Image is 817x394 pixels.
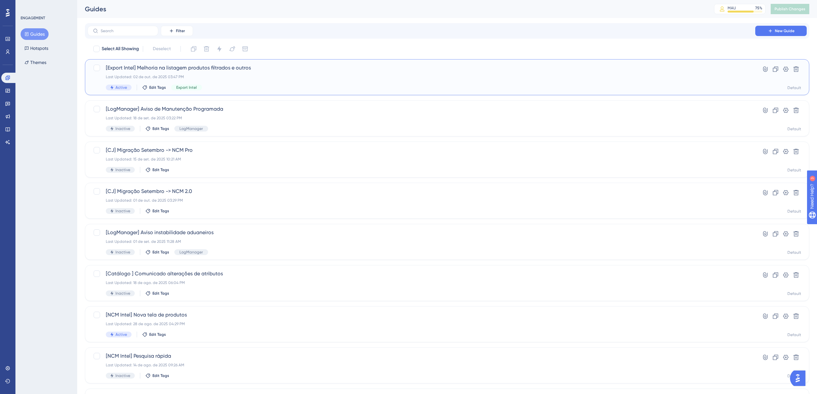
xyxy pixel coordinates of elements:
[145,208,169,214] button: Edit Tags
[152,126,169,131] span: Edit Tags
[115,208,130,214] span: Inactive
[115,373,130,378] span: Inactive
[145,291,169,296] button: Edit Tags
[787,291,801,296] div: Default
[106,198,737,203] div: Last Updated: 01 de out. de 2025 03:29 PM
[102,45,139,53] span: Select All Showing
[101,29,153,33] input: Search
[755,26,807,36] button: New Guide
[115,126,130,131] span: Inactive
[115,291,130,296] span: Inactive
[790,369,809,388] iframe: UserGuiding AI Assistant Launcher
[115,332,127,337] span: Active
[152,373,169,378] span: Edit Tags
[45,3,47,8] div: 3
[115,250,130,255] span: Inactive
[787,209,801,214] div: Default
[787,332,801,337] div: Default
[179,250,203,255] span: LogManager
[21,28,49,40] button: Guides
[106,188,737,195] span: [CJ] Migração Setembro -> NCM 2.0
[142,85,166,90] button: Edit Tags
[771,4,809,14] button: Publish Changes
[106,64,737,72] span: [Export Intel] Melhoria na listagem produtos filtrados e outros
[153,45,171,53] span: Deselect
[787,126,801,132] div: Default
[21,15,45,21] div: ENGAGEMENT
[149,332,166,337] span: Edit Tags
[21,42,52,54] button: Hotspots
[15,2,40,9] span: Need Help?
[106,311,737,319] span: [NCM Intel] Nova tela de produtos
[106,229,737,236] span: [LogManager] Aviso instabilidade aduaneiros
[145,250,169,255] button: Edit Tags
[775,28,794,33] span: New Guide
[106,362,737,368] div: Last Updated: 14 de ago. de 2025 09:26 AM
[149,85,166,90] span: Edit Tags
[152,291,169,296] span: Edit Tags
[142,332,166,337] button: Edit Tags
[176,28,185,33] span: Filter
[161,26,193,36] button: Filter
[145,167,169,172] button: Edit Tags
[775,6,805,12] span: Publish Changes
[85,5,698,14] div: Guides
[147,43,177,55] button: Deselect
[152,250,169,255] span: Edit Tags
[145,373,169,378] button: Edit Tags
[787,250,801,255] div: Default
[728,5,736,11] div: MAU
[106,280,737,285] div: Last Updated: 18 de ago. de 2025 06:04 PM
[106,74,737,79] div: Last Updated: 02 de out. de 2025 03:47 PM
[115,167,130,172] span: Inactive
[106,270,737,278] span: [Catálogo ] Comunicado alterações de atributos
[787,373,801,379] div: Default
[106,352,737,360] span: [NCM Intel] Pesquisa rápida
[145,126,169,131] button: Edit Tags
[787,85,801,90] div: Default
[115,85,127,90] span: Active
[152,167,169,172] span: Edit Tags
[106,115,737,121] div: Last Updated: 18 de set. de 2025 03:22 PM
[106,239,737,244] div: Last Updated: 01 de set. de 2025 11:28 AM
[21,57,50,68] button: Themes
[176,85,197,90] span: Export Intel
[152,208,169,214] span: Edit Tags
[787,168,801,173] div: Default
[106,321,737,326] div: Last Updated: 28 de ago. de 2025 04:29 PM
[106,146,737,154] span: [CJ] Migração Setembro -> NCM Pro
[179,126,203,131] span: LogManager
[106,157,737,162] div: Last Updated: 15 de set. de 2025 10:21 AM
[755,5,762,11] div: 75 %
[106,105,737,113] span: [LogManager] Aviso de Manutenção Programada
